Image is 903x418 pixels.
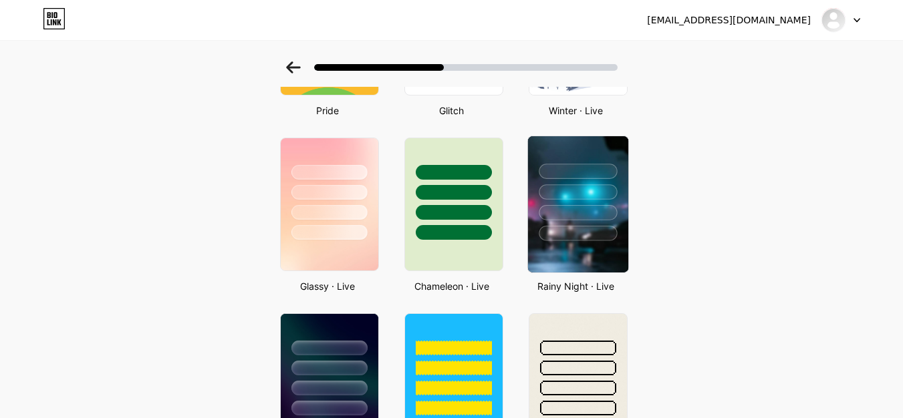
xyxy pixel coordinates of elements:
[276,279,379,293] div: Glassy · Live
[276,103,379,118] div: Pride
[527,136,628,272] img: rainy_night.jpg
[525,103,628,118] div: Winter · Live
[400,279,503,293] div: Chameleon · Live
[525,279,628,293] div: Rainy Night · Live
[400,103,503,118] div: Glitch
[821,7,846,33] img: Ozee web And digital
[647,13,811,27] div: [EMAIL_ADDRESS][DOMAIN_NAME]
